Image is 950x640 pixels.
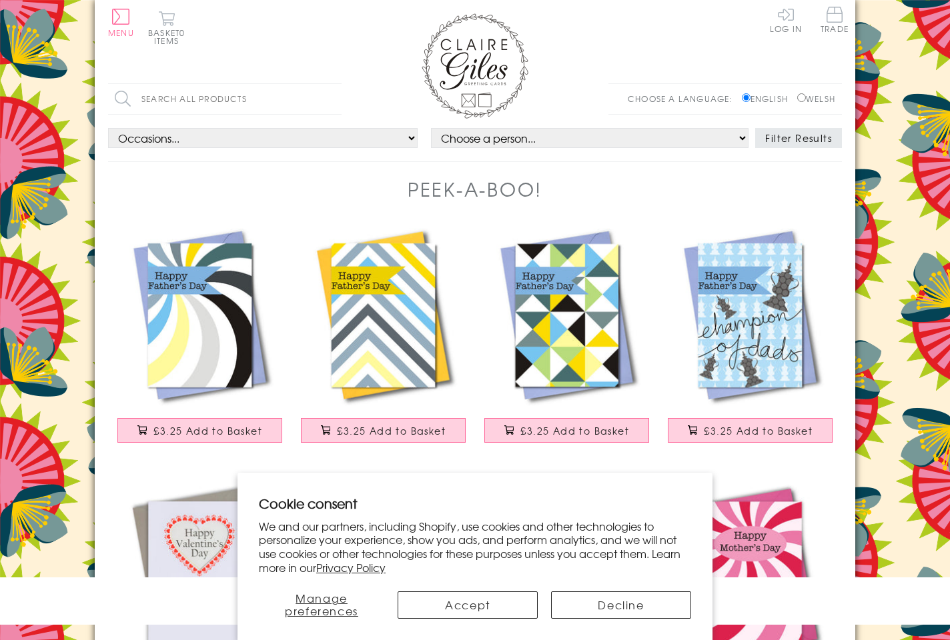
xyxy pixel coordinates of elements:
img: Father's Day Card, Champion, Happy Father's Day, See through acetate window [658,223,842,408]
span: Manage preferences [285,590,358,619]
button: Manage preferences [259,591,384,619]
a: Father's Day Card, Spiral, Happy Father's Day, See through acetate window £3.25 Add to Basket [108,223,292,454]
input: Welsh [797,93,806,102]
h1: Peek-a-boo! [408,175,542,203]
a: Father's Day Card, Cubes and Triangles, See through acetate window £3.25 Add to Basket [475,223,658,454]
p: We and our partners, including Shopify, use cookies and other technologies to personalize your ex... [259,519,691,575]
a: Privacy Policy [316,559,386,575]
img: Father's Day Card, Cubes and Triangles, See through acetate window [475,223,658,408]
p: Choose a language: [628,93,739,105]
button: Menu [108,9,134,37]
input: English [742,93,751,102]
button: Basket0 items [148,11,185,45]
h2: Cookie consent [259,494,691,513]
a: Father's Day Card, Chevrons, Happy Father's Day, See through acetate window £3.25 Add to Basket [292,223,475,454]
button: Accept [398,591,538,619]
button: £3.25 Add to Basket [301,418,466,443]
span: £3.25 Add to Basket [704,424,813,437]
img: Claire Giles Greetings Cards [422,13,528,119]
label: Welsh [797,93,835,105]
span: £3.25 Add to Basket [153,424,262,437]
button: £3.25 Add to Basket [117,418,283,443]
span: £3.25 Add to Basket [520,424,629,437]
img: Father's Day Card, Spiral, Happy Father's Day, See through acetate window [108,223,292,408]
input: Search all products [108,84,342,114]
span: 0 items [154,27,185,47]
span: Trade [821,7,849,33]
a: Trade [821,7,849,35]
span: Menu [108,27,134,39]
img: Father's Day Card, Chevrons, Happy Father's Day, See through acetate window [292,223,475,408]
a: Father's Day Card, Champion, Happy Father's Day, See through acetate window £3.25 Add to Basket [658,223,842,454]
label: English [742,93,795,105]
button: Filter Results [755,128,842,148]
input: Search [328,84,342,114]
button: £3.25 Add to Basket [484,418,650,443]
button: £3.25 Add to Basket [668,418,833,443]
button: Decline [551,591,691,619]
span: £3.25 Add to Basket [337,424,446,437]
a: Log In [770,7,802,33]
